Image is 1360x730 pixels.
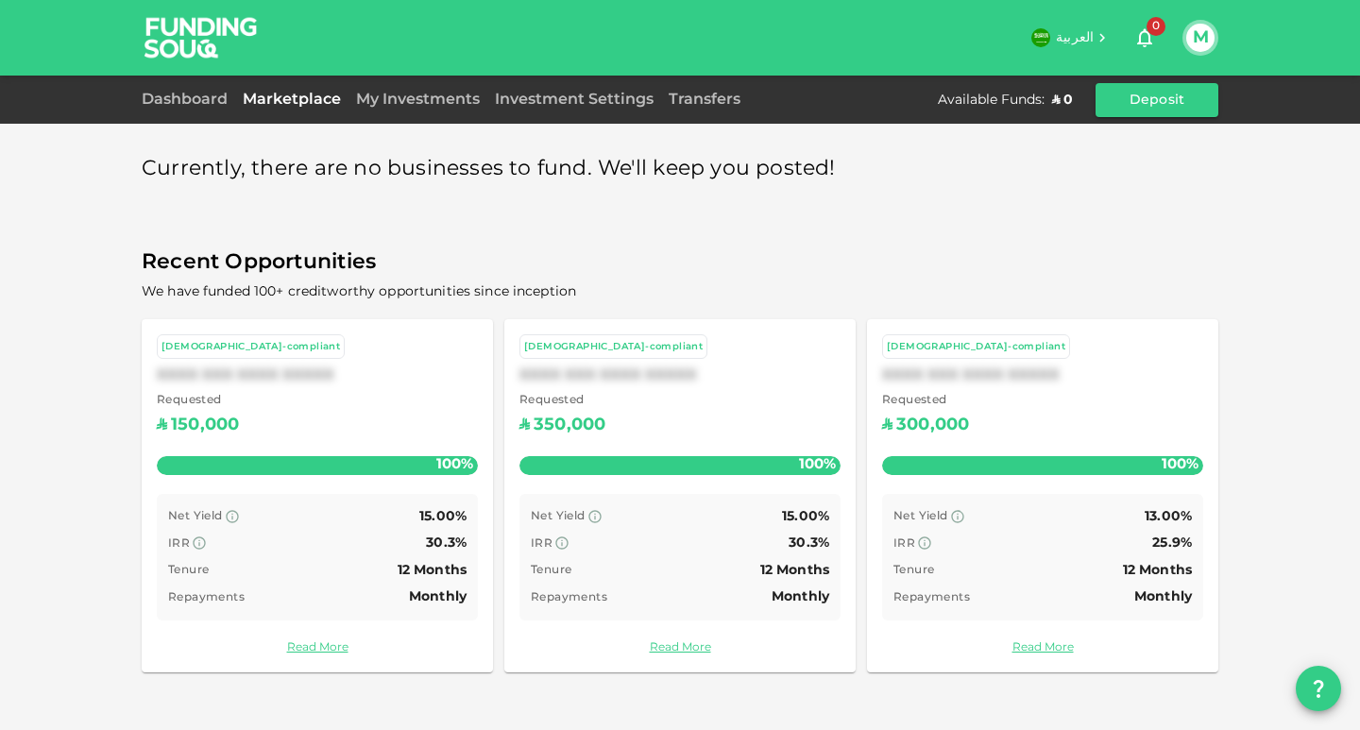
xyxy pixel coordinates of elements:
a: Read More [519,639,841,657]
a: Read More [157,639,478,657]
span: Net Yield [893,511,948,522]
span: Net Yield [168,511,223,522]
span: 12 Months [1123,564,1192,577]
span: Recent Opportunities [142,245,1218,281]
a: [DEMOGRAPHIC_DATA]-compliantXXXX XXX XXXX XXXXX Requested ʢ300,000100% Net Yield 13.00% IRR 25.9%... [867,319,1218,672]
span: Requested [157,392,239,411]
span: Tenure [531,565,571,576]
span: Net Yield [531,511,586,522]
span: Currently, there are no businesses to fund. We'll keep you posted! [142,151,836,188]
a: Dashboard [142,93,235,107]
span: Tenure [893,565,934,576]
div: XXXX XXX XXXX XXXXX [882,366,1203,384]
div: 350,000 [534,411,605,441]
span: 12 Months [760,564,829,577]
div: ʢ [157,411,167,441]
a: [DEMOGRAPHIC_DATA]-compliantXXXX XXX XXXX XXXXX Requested ʢ350,000100% Net Yield 15.00% IRR 30.3%... [504,319,856,672]
div: XXXX XXX XXXX XXXXX [519,366,841,384]
div: [DEMOGRAPHIC_DATA]-compliant [887,339,1065,355]
span: We have funded 100+ creditworthy opportunities since inception [142,285,576,298]
img: flag-sa.b9a346574cdc8950dd34b50780441f57.svg [1031,28,1050,47]
span: Monthly [772,590,829,603]
div: [DEMOGRAPHIC_DATA]-compliant [524,339,703,355]
span: Repayments [893,592,970,603]
span: Repayments [168,592,245,603]
a: [DEMOGRAPHIC_DATA]-compliantXXXX XXX XXXX XXXXX Requested ʢ150,000100% Net Yield 15.00% IRR 30.3%... [142,319,493,672]
a: My Investments [348,93,487,107]
span: Monthly [1134,590,1192,603]
span: 100% [794,451,841,479]
span: 25.9% [1152,536,1192,550]
div: XXXX XXX XXXX XXXXX [157,366,478,384]
div: 150,000 [171,411,239,441]
span: Monthly [409,590,467,603]
span: 15.00% [419,510,467,523]
button: Deposit [1096,83,1218,117]
span: 100% [432,451,478,479]
span: IRR [893,538,915,550]
div: Available Funds : [938,91,1045,110]
span: Repayments [531,592,607,603]
button: 0 [1126,19,1164,57]
span: 0 [1147,17,1165,36]
button: M [1186,24,1215,52]
span: 13.00% [1145,510,1192,523]
div: [DEMOGRAPHIC_DATA]-compliant [161,339,340,355]
a: Investment Settings [487,93,661,107]
span: Requested [882,392,969,411]
div: ʢ [519,411,530,441]
button: question [1296,666,1341,711]
a: Transfers [661,93,748,107]
div: ʢ [882,411,892,441]
span: 15.00% [782,510,829,523]
span: 30.3% [789,536,829,550]
span: 12 Months [398,564,467,577]
span: 30.3% [426,536,467,550]
div: 300,000 [896,411,969,441]
div: ʢ 0 [1052,91,1073,110]
span: Tenure [168,565,209,576]
a: Read More [882,639,1203,657]
span: العربية [1056,31,1094,44]
span: 100% [1157,451,1203,479]
span: IRR [531,538,552,550]
span: IRR [168,538,190,550]
span: Requested [519,392,605,411]
a: Marketplace [235,93,348,107]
